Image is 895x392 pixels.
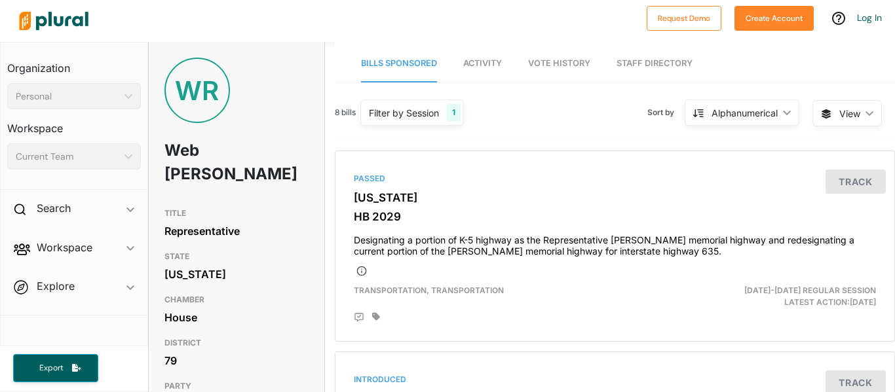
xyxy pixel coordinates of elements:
[164,292,309,308] h3: CHAMBER
[354,374,876,385] div: Introduced
[164,249,309,264] h3: STATE
[354,285,504,295] span: Transportation, Transportation
[354,312,364,323] div: Add Position Statement
[13,354,98,382] button: Export
[361,58,437,68] span: Bills Sponsored
[354,191,876,204] h3: [US_STATE]
[705,285,886,308] div: Latest Action: [DATE]
[361,45,437,82] a: Bills Sponsored
[7,49,141,78] h3: Organization
[734,10,814,24] a: Create Account
[744,285,876,295] span: [DATE]-[DATE] Regular Session
[528,58,590,68] span: Vote History
[164,264,309,284] div: [US_STATE]
[857,12,882,24] a: Log In
[354,228,876,257] h4: Designating a portion of K-5 highway as the Representative [PERSON_NAME] memorial highway and red...
[372,312,380,321] div: Add tags
[647,6,721,31] button: Request Demo
[839,107,860,120] span: View
[463,58,502,68] span: Activity
[734,6,814,31] button: Create Account
[164,221,309,241] div: Representative
[354,210,876,223] h3: HB 2029
[354,173,876,185] div: Passed
[16,150,119,164] div: Current Team
[369,106,439,120] div: Filter by Session
[164,131,251,194] h1: Web [PERSON_NAME]
[647,107,685,118] span: Sort by
[647,10,721,24] a: Request Demo
[164,58,230,123] div: WR
[7,109,141,138] h3: Workspace
[447,104,461,121] div: 1
[712,106,778,120] div: Alphanumerical
[30,363,72,374] span: Export
[164,308,309,327] div: House
[826,169,886,194] button: Track
[528,45,590,82] a: Vote History
[164,351,309,370] div: 79
[617,45,693,82] a: Staff Directory
[37,201,71,215] h2: Search
[164,335,309,351] h3: DISTRICT
[335,107,356,118] span: 8 bills
[463,45,502,82] a: Activity
[16,90,119,103] div: Personal
[164,205,309,221] h3: TITLE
